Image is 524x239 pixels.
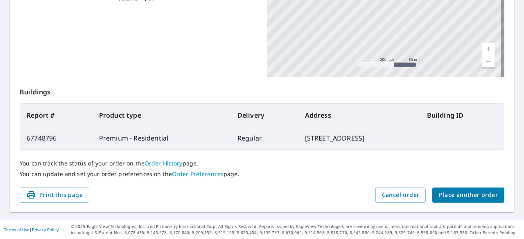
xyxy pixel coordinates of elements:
p: | [4,227,59,232]
td: [STREET_ADDRESS] [298,127,420,150]
p: Buildings [20,77,504,103]
span: Print this page [26,190,83,200]
th: Building ID [420,104,504,127]
span: Cancel order [382,190,420,200]
a: Current Level 17, Zoom In [482,43,495,55]
th: Address [298,104,420,127]
button: Cancel order [375,188,426,203]
p: © 2025 Eagle View Technologies, Inc. and Pictometry International Corp. All Rights Reserved. Repo... [71,223,520,236]
th: Product type [93,104,231,127]
a: Privacy Policy [32,227,59,232]
span: Place another order [439,190,498,200]
button: Place another order [432,188,504,203]
a: Order History [145,159,183,167]
p: You can track the status of your order on the page. [20,160,504,167]
a: Current Level 17, Zoom Out [482,55,495,67]
a: Order Preferences [172,170,224,178]
td: Premium - Residential [93,127,231,150]
th: Delivery [231,104,298,127]
td: 67748796 [20,127,93,150]
button: Print this page [20,188,89,203]
td: Regular [231,127,298,150]
th: Report # [20,104,93,127]
p: You can update and set your order preferences on the page. [20,170,504,178]
a: Terms of Use [4,227,29,232]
